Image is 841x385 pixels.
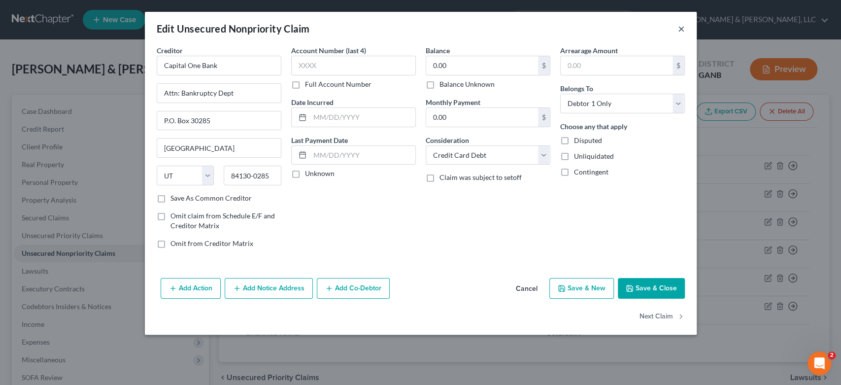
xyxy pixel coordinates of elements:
label: Save As Common Creditor [170,193,252,203]
input: Search creditor by name... [157,56,281,75]
label: Choose any that apply [560,121,627,132]
input: MM/DD/YYYY [310,108,415,127]
button: Save & Close [618,278,685,299]
span: 2 [828,351,836,359]
input: XXXX [291,56,416,75]
button: × [678,23,685,35]
label: Full Account Number [305,79,371,89]
span: Omit claim from Schedule E/F and Creditor Matrix [170,211,275,230]
iframe: Intercom live chat [807,351,831,375]
label: Balance Unknown [439,79,495,89]
label: Date Incurred [291,97,334,107]
label: Unknown [305,169,335,178]
input: 0.00 [561,56,673,75]
label: Balance [426,45,450,56]
span: Omit from Creditor Matrix [170,239,253,247]
span: Contingent [574,168,608,176]
label: Arrearage Amount [560,45,618,56]
input: Apt, Suite, etc... [157,111,281,130]
label: Last Payment Date [291,135,348,145]
button: Save & New [549,278,614,299]
label: Account Number (last 4) [291,45,366,56]
span: Disputed [574,136,602,144]
input: MM/DD/YYYY [310,146,415,165]
div: $ [538,108,550,127]
div: Edit Unsecured Nonpriority Claim [157,22,310,35]
button: Add Action [161,278,221,299]
span: Claim was subject to setoff [439,173,522,181]
button: Add Notice Address [225,278,313,299]
input: 0.00 [426,108,538,127]
button: Add Co-Debtor [317,278,390,299]
button: Next Claim [639,307,685,327]
label: Monthly Payment [426,97,480,107]
input: Enter address... [157,84,281,103]
label: Consideration [426,135,469,145]
span: Creditor [157,46,183,55]
div: $ [538,56,550,75]
div: $ [673,56,684,75]
input: 0.00 [426,56,538,75]
input: Enter zip... [224,166,281,185]
span: Belongs To [560,84,593,93]
input: Enter city... [157,139,281,157]
span: Unliquidated [574,152,614,160]
button: Cancel [508,279,545,299]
